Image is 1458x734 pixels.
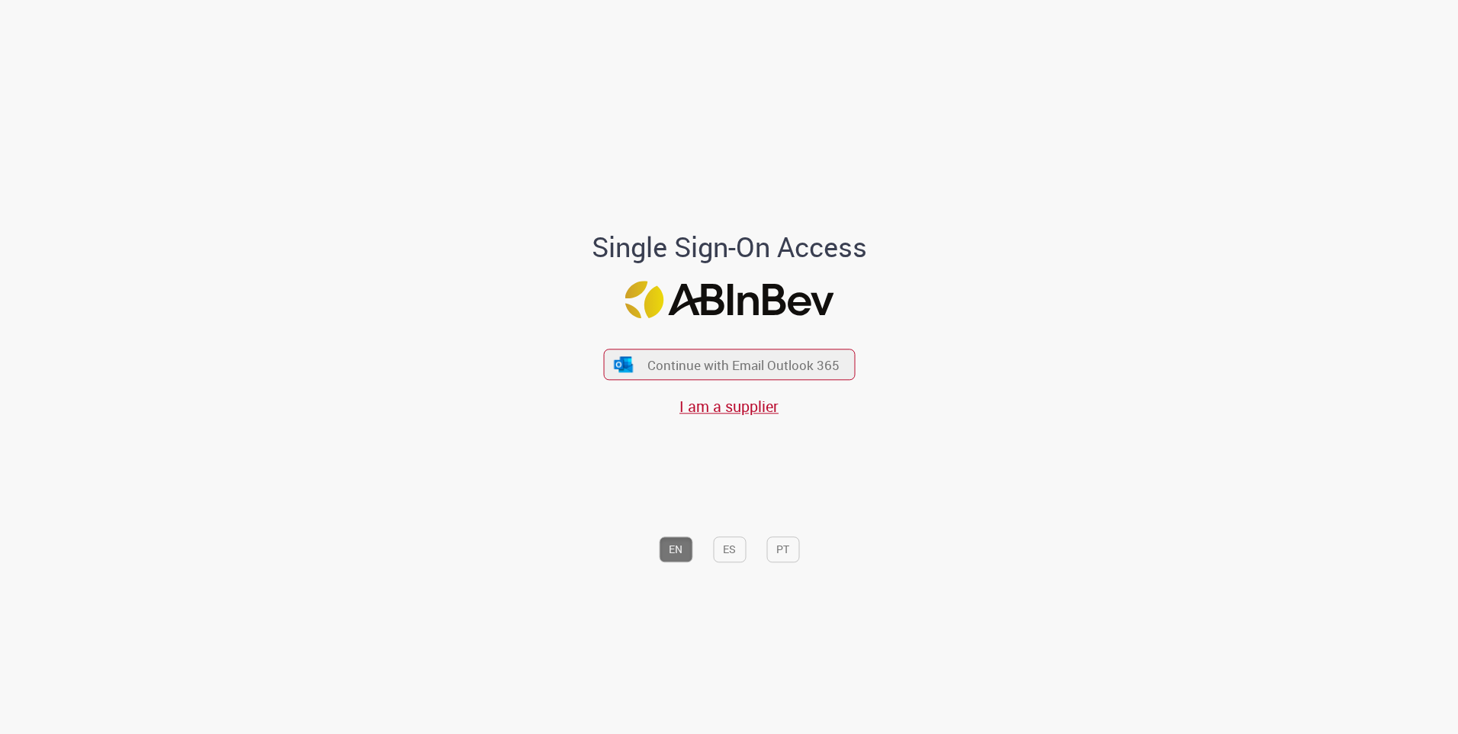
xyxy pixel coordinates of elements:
a: I am a supplier [679,397,779,417]
h1: Single Sign-On Access [518,233,941,263]
span: Continue with Email Outlook 365 [647,356,840,374]
button: ES [713,536,746,562]
button: ícone Azure/Microsoft 360 Continue with Email Outlook 365 [603,349,855,380]
img: Logo ABInBev [625,281,833,318]
button: EN [659,536,692,562]
img: ícone Azure/Microsoft 360 [613,356,634,372]
button: PT [766,536,799,562]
